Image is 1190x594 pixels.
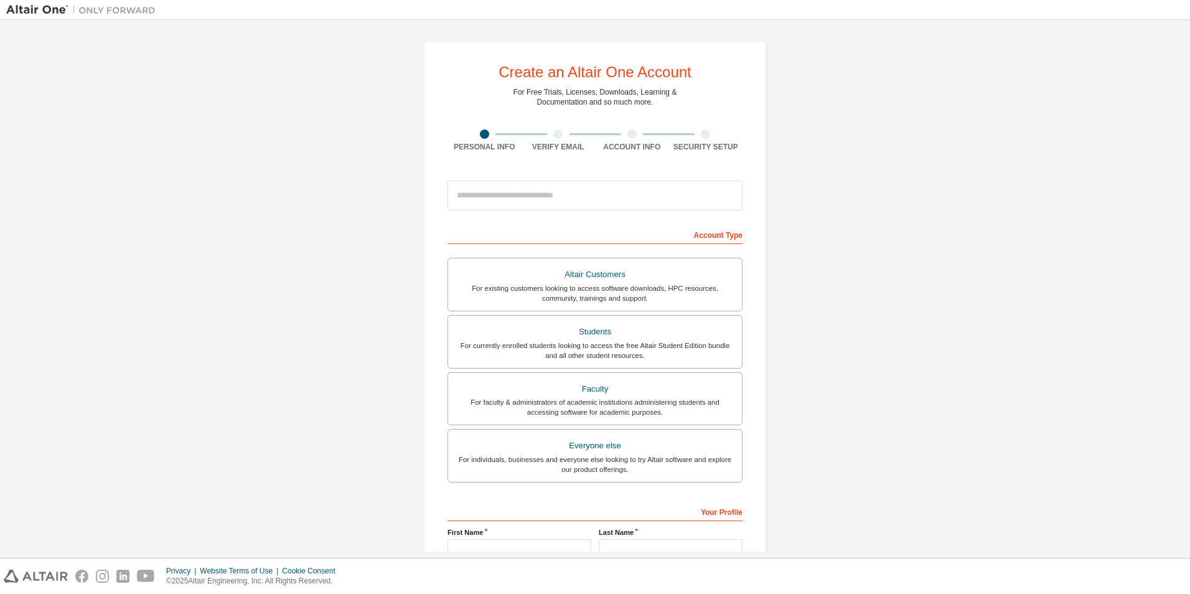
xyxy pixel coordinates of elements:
[75,570,88,583] img: facebook.svg
[456,341,734,361] div: For currently enrolled students looking to access the free Altair Student Edition bundle and all ...
[282,566,342,576] div: Cookie Consent
[456,266,734,283] div: Altair Customers
[166,566,200,576] div: Privacy
[595,142,669,152] div: Account Info
[513,87,677,107] div: For Free Trials, Licenses, Downloads, Learning & Documentation and so much more.
[669,142,743,152] div: Security Setup
[447,142,522,152] div: Personal Info
[137,570,155,583] img: youtube.svg
[4,570,68,583] img: altair_logo.svg
[166,576,343,587] p: © 2025 Altair Engineering, Inc. All Rights Reserved.
[447,224,743,244] div: Account Type
[96,570,109,583] img: instagram.svg
[456,455,734,474] div: For individuals, businesses and everyone else looking to try Altair software and explore our prod...
[599,527,743,537] label: Last Name
[447,501,743,521] div: Your Profile
[6,4,162,16] img: Altair One
[522,142,596,152] div: Verify Email
[456,380,734,398] div: Faculty
[116,570,129,583] img: linkedin.svg
[456,437,734,455] div: Everyone else
[447,527,591,537] label: First Name
[456,283,734,303] div: For existing customers looking to access software downloads, HPC resources, community, trainings ...
[456,397,734,417] div: For faculty & administrators of academic institutions administering students and accessing softwa...
[456,323,734,341] div: Students
[499,65,691,80] div: Create an Altair One Account
[200,566,282,576] div: Website Terms of Use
